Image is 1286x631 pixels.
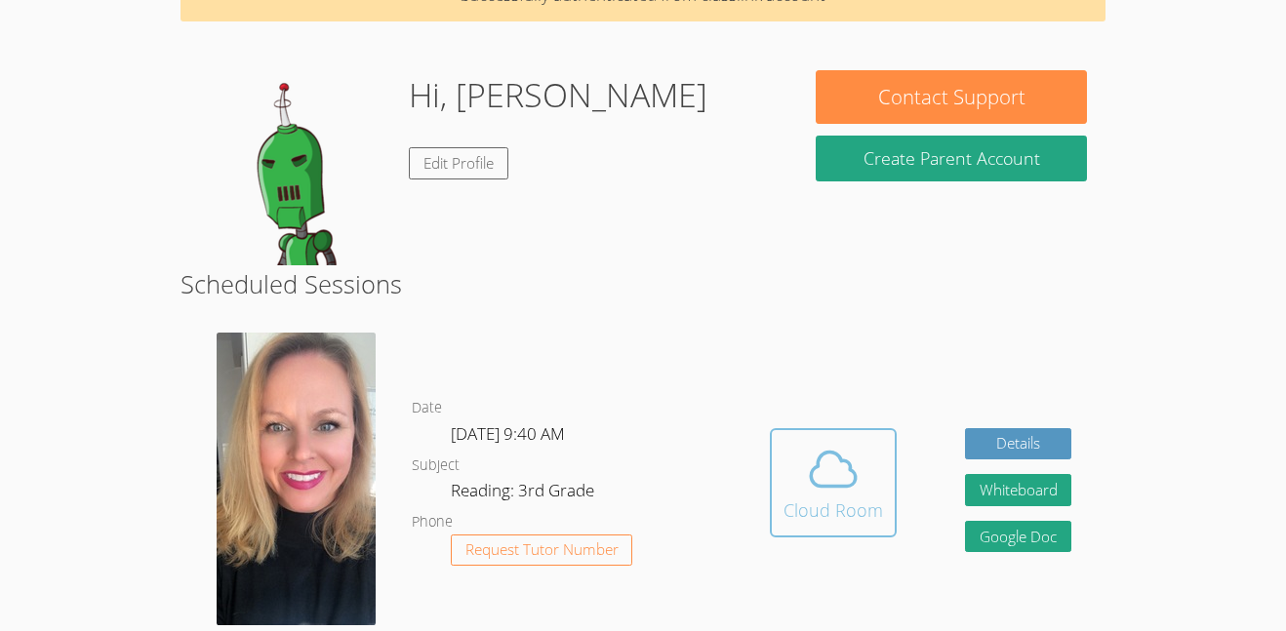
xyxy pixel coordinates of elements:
button: Cloud Room [770,428,897,537]
button: Contact Support [816,70,1087,124]
h2: Scheduled Sessions [181,265,1106,302]
dd: Reading: 3rd Grade [451,477,598,510]
span: Request Tutor Number [465,542,619,557]
button: Request Tutor Number [451,534,633,567]
dt: Date [412,396,442,420]
a: Google Doc [965,521,1072,553]
button: Whiteboard [965,474,1072,506]
img: avatar.png [217,333,376,625]
div: Cloud Room [784,496,883,524]
dt: Phone [412,510,453,534]
span: [DATE] 9:40 AM [451,422,565,445]
img: default.png [198,70,393,265]
a: Details [965,428,1072,460]
dt: Subject [412,454,460,478]
h1: Hi, [PERSON_NAME] [409,70,707,120]
button: Create Parent Account [816,136,1087,181]
a: Edit Profile [409,147,508,179]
